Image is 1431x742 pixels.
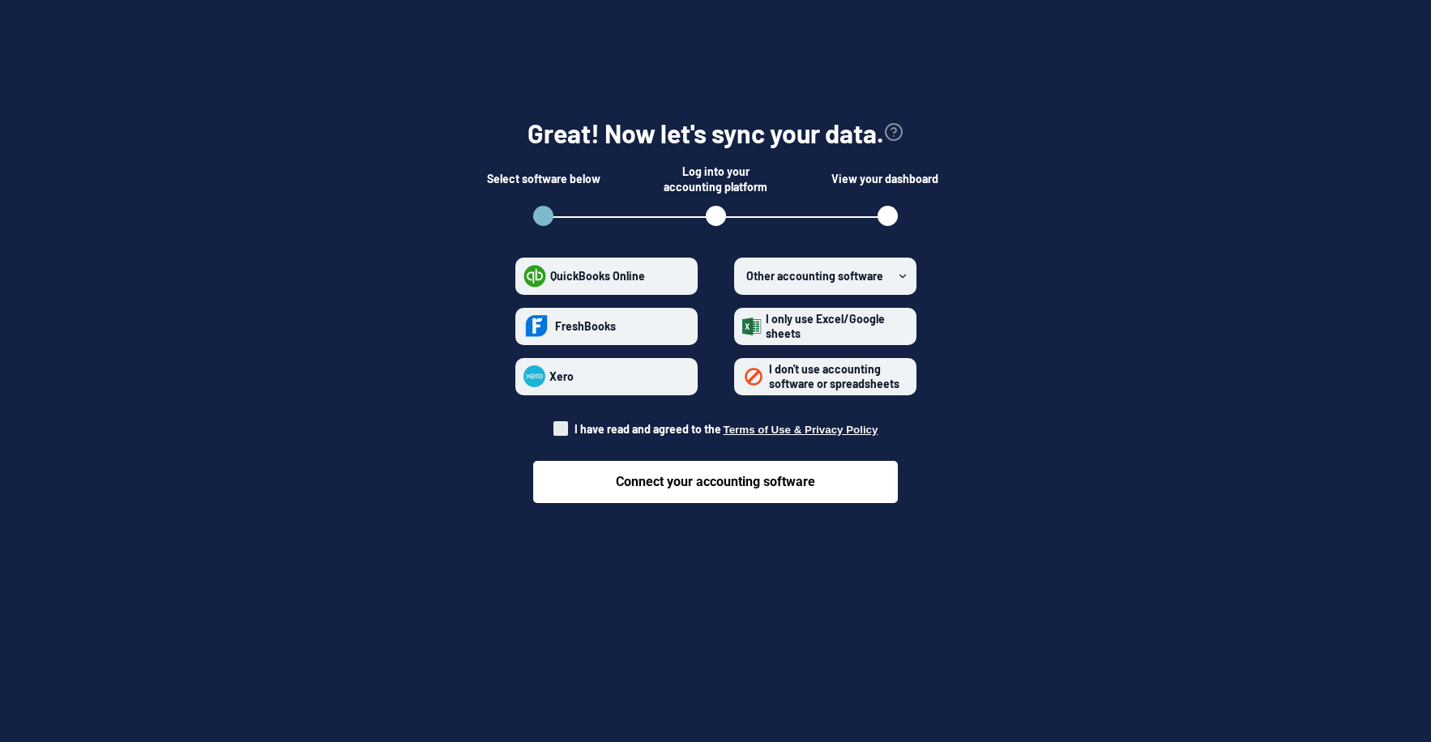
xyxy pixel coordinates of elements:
[742,365,765,388] img: none
[550,269,645,283] strong: QuickBooks Online
[487,163,600,195] div: Select software below
[555,319,616,333] strong: FreshBooks
[575,422,878,436] span: I have read and agreed to the
[549,369,574,383] strong: Xero
[533,461,898,503] button: Connect your accounting software
[513,206,918,232] ol: Steps Indicator
[659,163,772,195] div: Log into your accounting platform
[831,163,945,195] div: View your dashboard
[724,424,878,436] button: I have read and agreed to the
[742,318,762,335] img: excel
[878,206,898,226] button: open step 3
[523,310,551,343] img: freshbooks
[706,206,726,226] button: open step 2
[769,362,899,390] strong: I don't use accounting software or spreadsheets
[528,115,884,151] h1: Great! Now let's sync your data.
[746,269,883,283] strong: Other accounting software
[884,122,903,142] svg: view accounting link security info
[766,312,885,340] strong: I only use Excel/Google sheets
[523,365,545,387] img: xero
[533,206,553,226] button: open step 1
[884,115,903,151] button: view accounting link security info
[523,265,546,288] img: quickbooks-online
